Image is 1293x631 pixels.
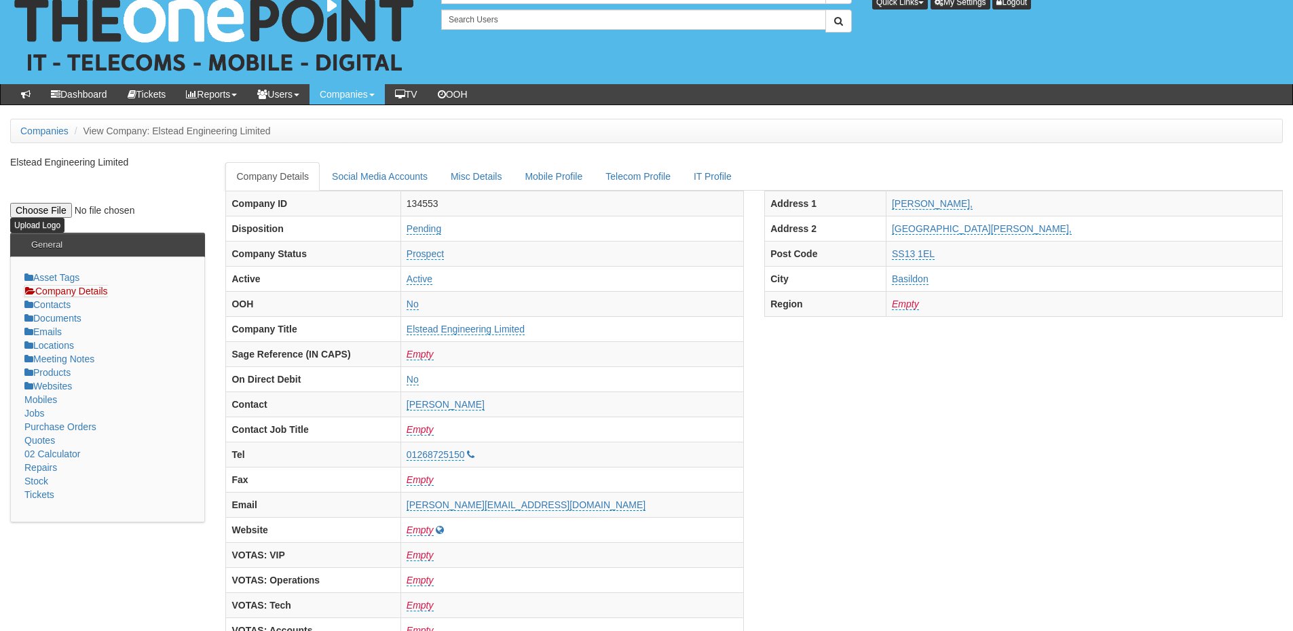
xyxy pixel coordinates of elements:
[683,162,743,191] a: IT Profile
[440,162,512,191] a: Misc Details
[24,476,48,486] a: Stock
[24,408,45,419] a: Jobs
[407,273,432,285] a: Active
[226,542,400,567] th: VOTAS: VIP
[226,241,400,266] th: Company Status
[24,367,71,378] a: Products
[24,353,94,364] a: Meeting Notes
[407,374,419,385] a: No
[117,84,176,104] a: Tickets
[226,517,400,542] th: Website
[225,162,320,191] a: Company Details
[428,84,478,104] a: OOH
[226,191,400,216] th: Company ID
[226,417,400,442] th: Contact Job Title
[176,84,247,104] a: Reports
[24,299,71,310] a: Contacts
[226,291,400,316] th: OOH
[24,381,72,391] a: Websites
[407,499,645,511] a: [PERSON_NAME][EMAIL_ADDRESS][DOMAIN_NAME]
[892,299,919,310] a: Empty
[407,424,434,436] a: Empty
[321,162,438,191] a: Social Media Accounts
[407,575,434,586] a: Empty
[892,273,929,285] a: Basildon
[24,421,96,432] a: Purchase Orders
[765,241,886,266] th: Post Code
[407,223,441,235] a: Pending
[24,285,108,297] a: Company Details
[24,313,81,324] a: Documents
[595,162,681,191] a: Telecom Profile
[10,218,64,233] input: Upload Logo
[24,394,57,405] a: Mobiles
[226,216,400,241] th: Disposition
[765,291,886,316] th: Region
[514,162,593,191] a: Mobile Profile
[385,84,428,104] a: TV
[24,489,54,500] a: Tickets
[20,126,69,136] a: Companies
[226,567,400,592] th: VOTAS: Operations
[407,449,465,461] a: 01268725150
[400,191,743,216] td: 134553
[226,316,400,341] th: Company Title
[24,462,57,473] a: Repairs
[247,84,310,104] a: Users
[24,435,55,446] a: Quotes
[765,191,886,216] th: Address 1
[310,84,385,104] a: Companies
[407,324,525,335] a: Elstead Engineering Limited
[226,391,400,417] th: Contact
[226,467,400,492] th: Fax
[765,216,886,241] th: Address 2
[24,448,81,459] a: 02 Calculator
[407,248,444,260] a: Prospect
[24,326,62,337] a: Emails
[226,592,400,617] th: VOTAS: Tech
[226,366,400,391] th: On Direct Debit
[407,474,434,486] a: Empty
[892,248,935,260] a: SS13 1EL
[24,340,74,351] a: Locations
[10,155,205,169] p: Elstead Engineering Limited
[226,442,400,467] th: Tel
[24,233,69,256] h3: General
[407,399,485,410] a: [PERSON_NAME]
[407,349,434,360] a: Empty
[892,198,973,210] a: [PERSON_NAME],
[226,492,400,517] th: Email
[226,341,400,366] th: Sage Reference (IN CAPS)
[226,266,400,291] th: Active
[71,124,271,138] li: View Company: Elstead Engineering Limited
[24,272,79,283] a: Asset Tags
[407,550,434,561] a: Empty
[407,524,434,536] a: Empty
[441,9,826,30] input: Search Users
[765,266,886,291] th: City
[892,223,1072,235] a: [GEOGRAPHIC_DATA][PERSON_NAME],
[41,84,117,104] a: Dashboard
[407,299,419,310] a: No
[407,600,434,611] a: Empty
